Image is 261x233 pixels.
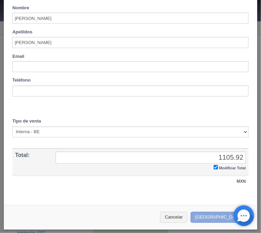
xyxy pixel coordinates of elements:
[12,118,41,125] label: Tipo de venta
[219,166,246,170] small: Modificar Total
[12,29,33,35] label: Apellidos
[12,149,53,176] th: Total:
[12,77,31,84] label: Teléfono
[160,212,188,223] button: Cancelar
[12,5,29,11] label: Nombre
[214,165,218,170] input: Modificar Total
[12,53,24,60] label: Email
[237,179,246,184] strong: MXN
[191,212,250,223] button: [GEOGRAPHIC_DATA]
